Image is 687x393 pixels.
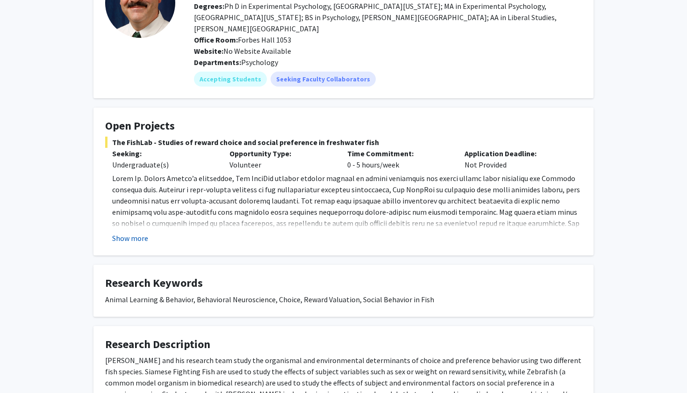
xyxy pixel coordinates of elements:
iframe: Chat [7,351,40,386]
span: Psychology [241,58,278,67]
h4: Research Description [105,338,582,351]
span: Forbes Hall 1053 [194,35,291,44]
h4: Research Keywords [105,277,582,290]
div: Volunteer [222,148,340,170]
span: The FishLab - Studies of reward choice and social preference in freshwater fish [105,137,582,148]
b: Departments: [194,58,241,67]
p: Opportunity Type: [229,148,333,159]
span: No Website Available [194,46,291,56]
span: Ph D in Experimental Psychology, [GEOGRAPHIC_DATA][US_STATE]; MA in Experimental Psychology, [GEO... [194,1,557,33]
div: Animal Learning & Behavior, Behavioral Neuroscience, Choice, Reward Valuation, Social Behavior in... [105,294,582,305]
mat-chip: Accepting Students [194,72,267,87]
button: Show more [112,233,148,244]
b: Office Room: [194,35,238,44]
div: 0 - 5 hours/week [340,148,458,170]
b: Degrees: [194,1,224,11]
div: Not Provided [458,148,575,170]
p: Seeking: [112,148,215,159]
span: Lorem Ip. Dolors Ametco’a elitseddoe, Tem InciDid utlabor etdolor magnaal en admini veniamquis no... [112,174,581,329]
p: Time Commitment: [347,148,451,159]
p: Application Deadline: [465,148,568,159]
div: Undergraduate(s) [112,159,215,170]
mat-chip: Seeking Faculty Collaborators [271,72,376,87]
h4: Open Projects [105,119,582,133]
b: Website: [194,46,223,56]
